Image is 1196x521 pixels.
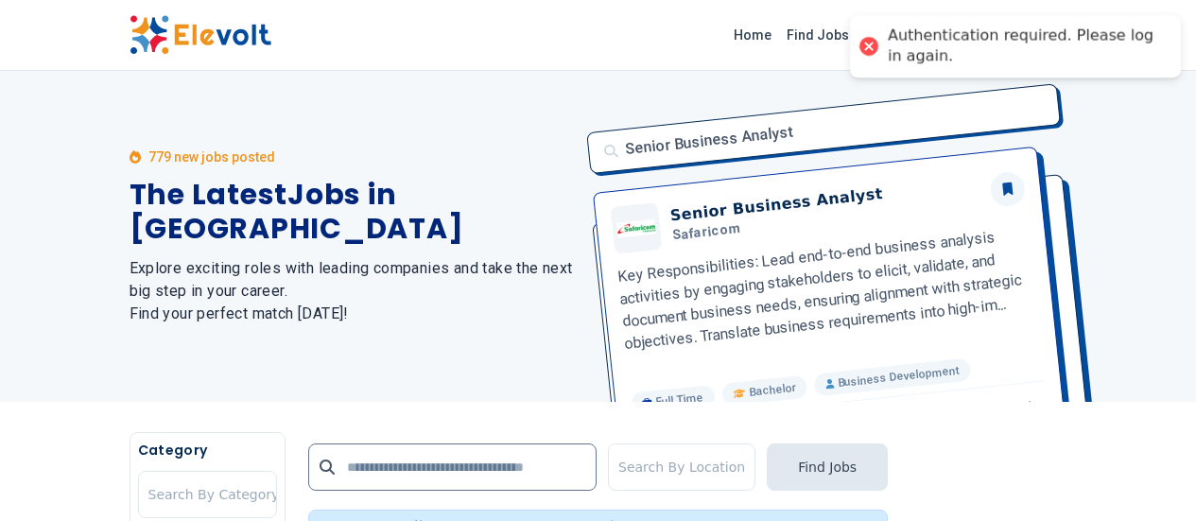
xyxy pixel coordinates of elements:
[767,443,888,491] button: Find Jobs
[138,441,277,460] h5: Category
[130,257,576,325] h2: Explore exciting roles with leading companies and take the next big step in your career. Find you...
[726,20,779,50] a: Home
[888,26,1162,66] div: Authentication required. Please log in again.
[148,148,275,166] p: 779 new jobs posted
[779,20,857,50] a: Find Jobs
[130,15,271,55] img: Elevolt
[130,178,576,246] h1: The Latest Jobs in [GEOGRAPHIC_DATA]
